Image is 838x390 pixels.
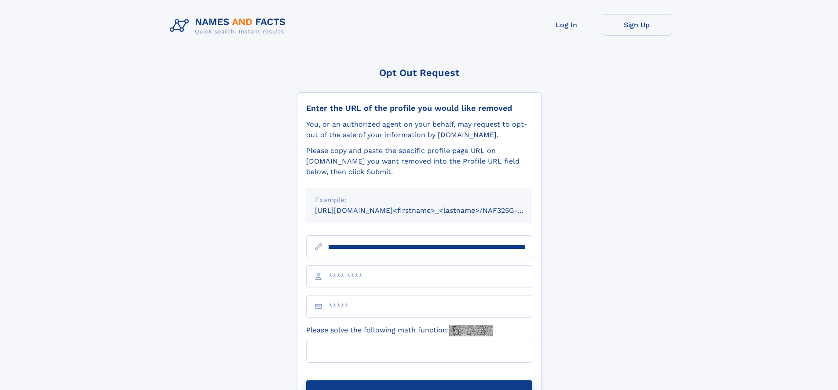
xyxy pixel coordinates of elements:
[166,14,293,38] img: Logo Names and Facts
[306,103,532,113] div: Enter the URL of the profile you would like removed
[297,67,542,78] div: Opt Out Request
[315,195,523,205] div: Example:
[306,119,532,140] div: You, or an authorized agent on your behalf, may request to opt-out of the sale of your informatio...
[602,14,672,36] a: Sign Up
[306,146,532,177] div: Please copy and paste the specific profile page URL on [DOMAIN_NAME] you want removed into the Pr...
[306,325,493,336] label: Please solve the following math function:
[315,206,549,215] small: [URL][DOMAIN_NAME]<firstname>_<lastname>/NAF325G-xxxxxxxx
[531,14,602,36] a: Log In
